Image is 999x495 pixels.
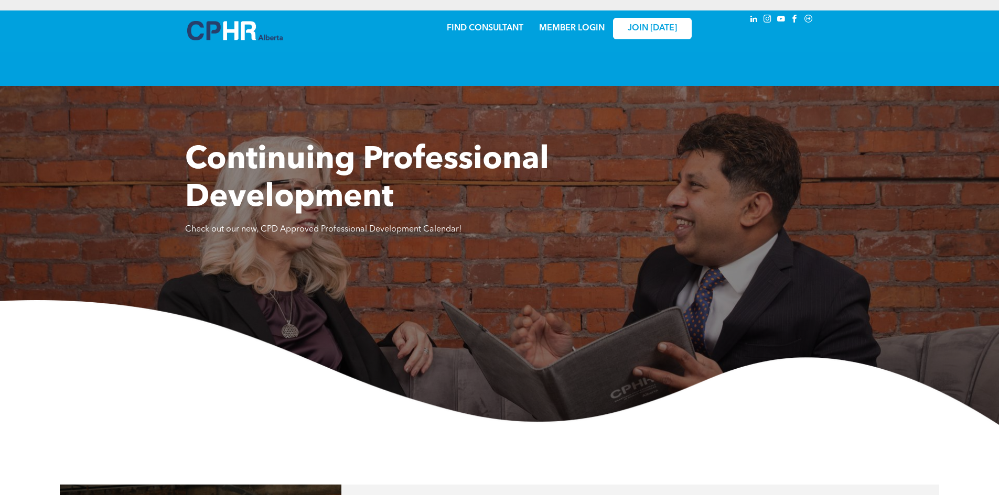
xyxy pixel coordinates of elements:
[628,24,677,34] span: JOIN [DATE]
[789,13,801,27] a: facebook
[776,13,787,27] a: youtube
[539,24,605,32] a: MEMBER LOGIN
[613,18,692,39] a: JOIN [DATE]
[185,145,549,214] span: Continuing Professional Development
[748,13,760,27] a: linkedin
[185,225,461,234] span: Check out our new, CPD Approved Professional Development Calendar!
[447,24,523,32] a: FIND CONSULTANT
[762,13,774,27] a: instagram
[803,13,814,27] a: Social network
[187,21,283,40] img: A blue and white logo for cp alberta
